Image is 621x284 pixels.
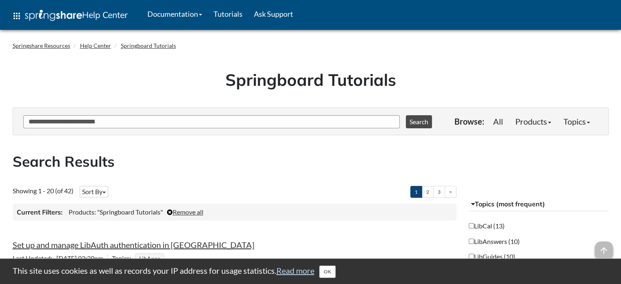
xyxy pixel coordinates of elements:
button: Search [406,115,432,128]
a: > [445,186,456,198]
div: This site uses cookies as well as records your IP address for usage statistics. [4,265,617,278]
a: LibApps [138,253,161,264]
a: Read more [276,266,314,275]
input: LibGuides (10) [469,254,474,259]
a: Set up and manage LibAuth authentication in [GEOGRAPHIC_DATA] [13,240,254,250]
label: LibGuides (10) [469,252,515,261]
a: apps Help Center [6,4,134,28]
label: LibCal (13) [469,221,505,230]
span: arrow_upward [595,242,613,259]
span: Topics [112,254,135,262]
a: 2 [422,186,434,198]
a: 1 [410,186,422,198]
a: Springboard Tutorials [121,42,176,49]
input: LibCal (13) [469,223,474,228]
p: Browse: [454,116,484,127]
span: [DATE] 02:29pm [13,254,107,262]
span: Last Updated [13,254,56,262]
img: Springshare [25,10,82,21]
button: Topics (most frequent) [469,197,609,212]
input: LibAnswers (10) [469,239,474,244]
span: Products: [69,208,96,216]
span: Help Center [82,9,128,20]
a: Tutorials [208,4,248,24]
a: All [487,113,509,130]
a: arrow_upward [595,242,613,252]
button: Sort By [80,186,108,197]
a: Springshare Resources [13,42,70,49]
span: Showing 1 - 20 (of 42) [13,187,73,195]
h2: Search Results [13,152,609,172]
span: apps [12,11,22,21]
a: Ask Support [248,4,299,24]
button: Close [319,266,336,278]
h1: Springboard Tutorials [19,68,603,91]
a: Products [509,113,557,130]
ul: Pagination of search results [410,186,456,198]
span: "Springboard Tutorials" [97,208,163,216]
a: Documentation [142,4,208,24]
a: Help Center [80,42,111,49]
a: Topics [557,113,596,130]
h3: Current Filters [17,208,62,217]
a: 3 [433,186,445,198]
label: LibAnswers (10) [469,237,520,246]
ul: Topics [135,254,166,262]
a: Remove all [167,208,203,216]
